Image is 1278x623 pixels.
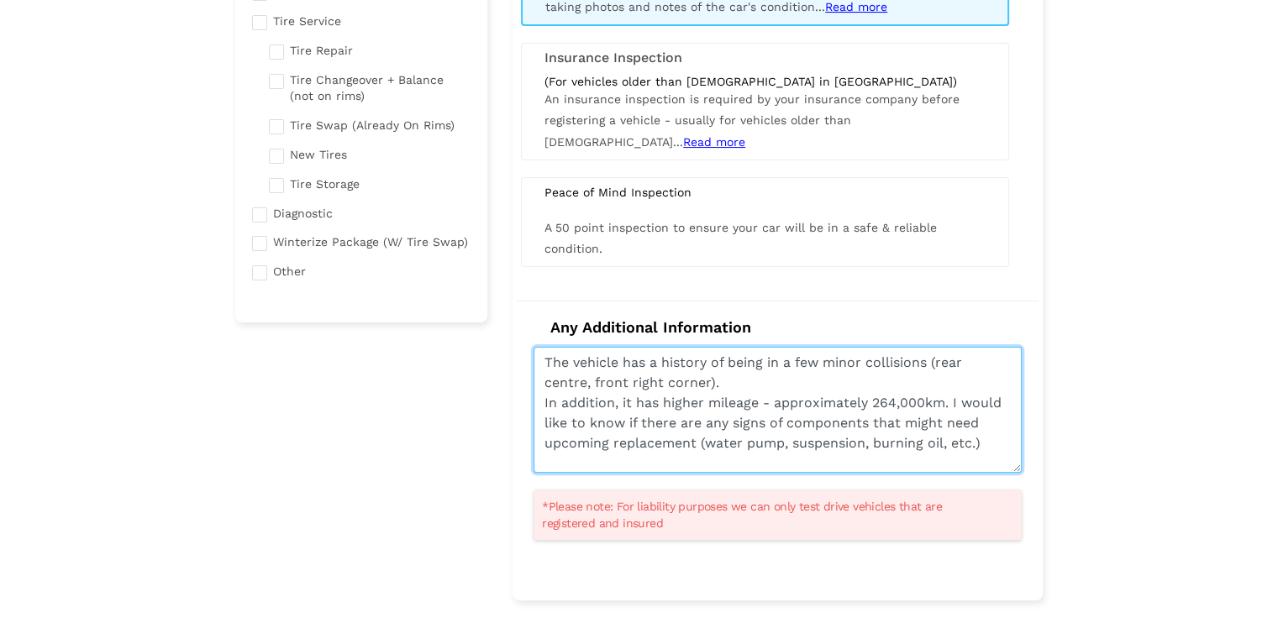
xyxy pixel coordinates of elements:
div: Peace of Mind Inspection [532,185,998,200]
span: *Please note: For liability purposes we can only test drive vehicles that are registered and insured [542,498,992,531]
div: (For vehicles older than [DEMOGRAPHIC_DATA] in [GEOGRAPHIC_DATA]) [544,74,986,89]
span: Read more [683,135,745,149]
h3: Insurance Inspection [544,50,986,65]
span: A 50 point inspection to ensure your car will be in a safe & reliable condition. [544,221,937,255]
h4: Any Additional Information [534,318,1022,337]
span: An insurance inspection is required by your insurance company before registering a vehicle - usua... [544,92,960,148]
